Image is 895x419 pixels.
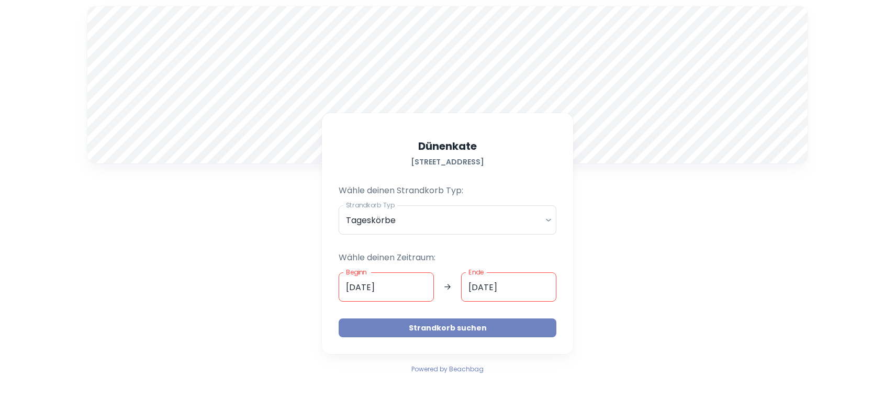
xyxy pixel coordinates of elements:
[339,272,434,302] input: dd.mm.yyyy
[411,365,484,373] span: Powered by Beachbag
[339,184,556,197] p: Wähle deinen Strandkorb Typ:
[346,201,395,210] label: Strandkorb Typ
[346,268,367,277] label: Beginn
[468,268,484,277] label: Ende
[461,272,556,302] input: dd.mm.yyyy
[339,205,556,235] div: Tageskörbe
[418,138,477,154] h5: Dünenkate
[339,318,556,337] button: Strandkorb suchen
[411,156,484,168] h6: [STREET_ADDRESS]
[411,362,484,375] a: Powered by Beachbag
[339,251,556,264] p: Wähle deinen Zeitraum:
